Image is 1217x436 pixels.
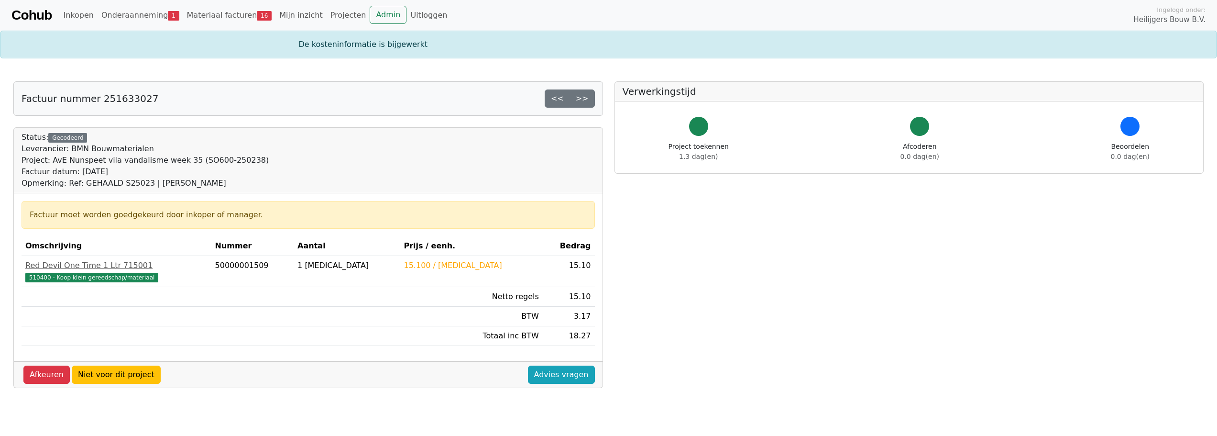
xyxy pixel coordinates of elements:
[293,39,924,50] div: De kosteninformatie is bijgewerkt
[543,307,595,326] td: 3.17
[22,178,269,189] div: Opmerking: Ref: GEHAALD S25023 | [PERSON_NAME]
[400,236,543,256] th: Prijs / eenh.
[545,89,570,108] a: <<
[679,153,718,160] span: 1.3 dag(en)
[48,133,87,143] div: Gecodeerd
[72,366,161,384] a: Niet voor dit project
[211,256,294,287] td: 50000001509
[98,6,183,25] a: Onderaanneming1
[30,209,587,221] div: Factuur moet worden goedgekeurd door inkoper of manager.
[297,260,396,271] div: 1 [MEDICAL_DATA]
[400,326,543,346] td: Totaal inc BTW
[543,256,595,287] td: 15.10
[211,236,294,256] th: Nummer
[25,260,208,271] div: Red Devil One Time 1 Ltr 715001
[168,11,179,21] span: 1
[1157,5,1206,14] span: Ingelogd onder:
[22,155,269,166] div: Project: AvE Nunspeet vila vandalisme week 35 (SO600-250238)
[570,89,595,108] a: >>
[543,236,595,256] th: Bedrag
[275,6,327,25] a: Mijn inzicht
[59,6,97,25] a: Inkopen
[11,4,52,27] a: Cohub
[25,260,208,283] a: Red Devil One Time 1 Ltr 715001510400 - Koop klein gereedschap/materiaal
[1133,14,1206,25] span: Heilijgers Bouw B.V.
[370,6,406,24] a: Admin
[22,236,211,256] th: Omschrijving
[22,166,269,178] div: Factuur datum: [DATE]
[25,273,158,282] span: 510400 - Koop klein gereedschap/materiaal
[404,260,539,271] div: 15.100 / [MEDICAL_DATA]
[327,6,370,25] a: Projecten
[23,366,70,384] a: Afkeuren
[400,307,543,326] td: BTW
[257,11,272,21] span: 16
[528,366,595,384] a: Advies vragen
[543,326,595,346] td: 18.27
[22,143,269,155] div: Leverancier: BMN Bouwmaterialen
[406,6,451,25] a: Uitloggen
[22,132,269,189] div: Status:
[1111,142,1150,162] div: Beoordelen
[1111,153,1150,160] span: 0.0 dag(en)
[900,142,939,162] div: Afcoderen
[900,153,939,160] span: 0.0 dag(en)
[543,287,595,307] td: 15.10
[22,93,158,104] h5: Factuur nummer 251633027
[669,142,729,162] div: Project toekennen
[400,287,543,307] td: Netto regels
[183,6,276,25] a: Materiaal facturen16
[623,86,1196,97] h5: Verwerkingstijd
[294,236,400,256] th: Aantal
